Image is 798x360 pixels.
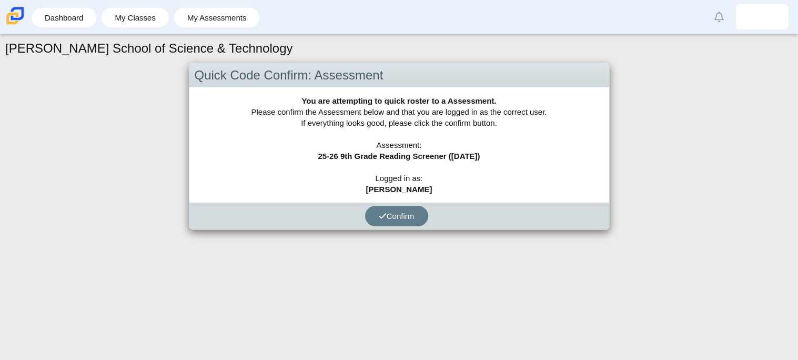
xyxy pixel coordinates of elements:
b: [PERSON_NAME] [366,185,432,194]
a: My Assessments [179,8,255,27]
a: Dashboard [37,8,91,27]
b: 25-26 9th Grade Reading Screener ([DATE]) [318,152,480,161]
b: You are attempting to quick roster to a Assessment. [301,96,496,105]
img: shamiyah.jackson-s.oZXWjW [754,8,771,25]
div: Please confirm the Assessment below and that you are logged in as the correct user. If everything... [189,87,609,203]
a: My Classes [107,8,164,27]
div: Quick Code Confirm: Assessment [189,63,609,88]
a: Alerts [708,5,731,28]
h1: [PERSON_NAME] School of Science & Technology [5,39,293,57]
a: Carmen School of Science & Technology [4,19,26,28]
span: Confirm [379,212,415,221]
button: Confirm [365,206,428,226]
a: shamiyah.jackson-s.oZXWjW [736,4,789,29]
img: Carmen School of Science & Technology [4,5,26,27]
